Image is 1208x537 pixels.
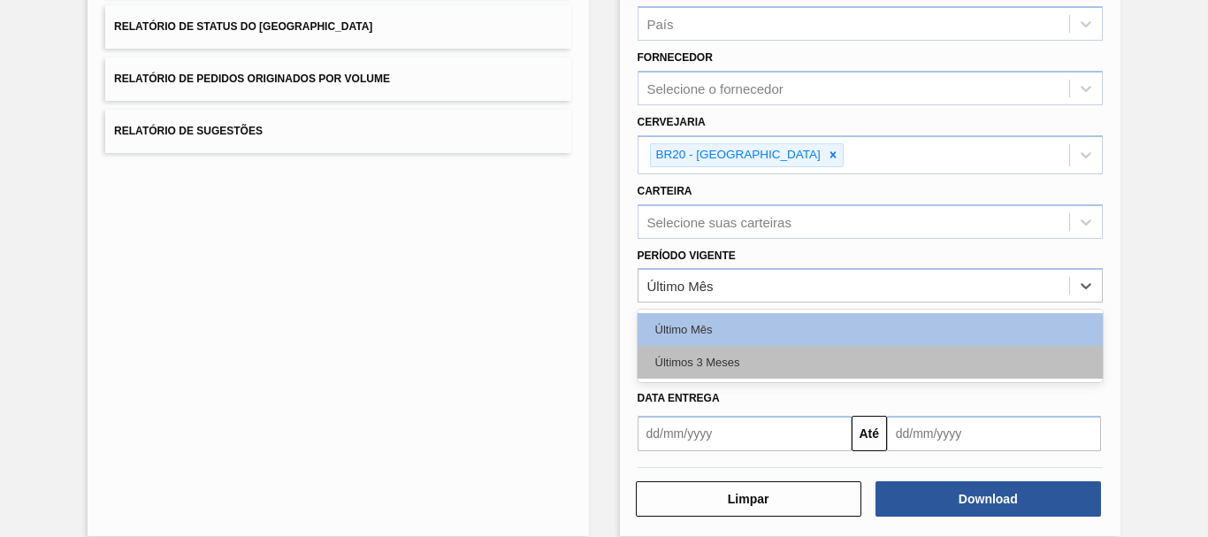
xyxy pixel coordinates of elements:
[647,214,791,229] div: Selecione suas carteiras
[638,416,852,451] input: dd/mm/yyyy
[852,416,887,451] button: Até
[638,116,706,128] label: Cervejaria
[638,185,692,197] label: Carteira
[887,416,1101,451] input: dd/mm/yyyy
[638,392,720,404] span: Data Entrega
[636,481,861,517] button: Limpar
[114,20,372,33] span: Relatório de Status do [GEOGRAPHIC_DATA]
[647,17,674,32] div: País
[638,313,1103,346] div: Último Mês
[647,81,784,96] div: Selecione o fornecedor
[114,125,263,137] span: Relatório de Sugestões
[647,279,714,294] div: Último Mês
[105,110,570,153] button: Relatório de Sugestões
[105,5,570,49] button: Relatório de Status do [GEOGRAPHIC_DATA]
[875,481,1101,517] button: Download
[638,249,736,262] label: Período Vigente
[638,51,713,64] label: Fornecedor
[105,58,570,101] button: Relatório de Pedidos Originados por Volume
[638,346,1103,379] div: Últimos 3 Meses
[651,144,823,166] div: BR20 - [GEOGRAPHIC_DATA]
[114,73,390,85] span: Relatório de Pedidos Originados por Volume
